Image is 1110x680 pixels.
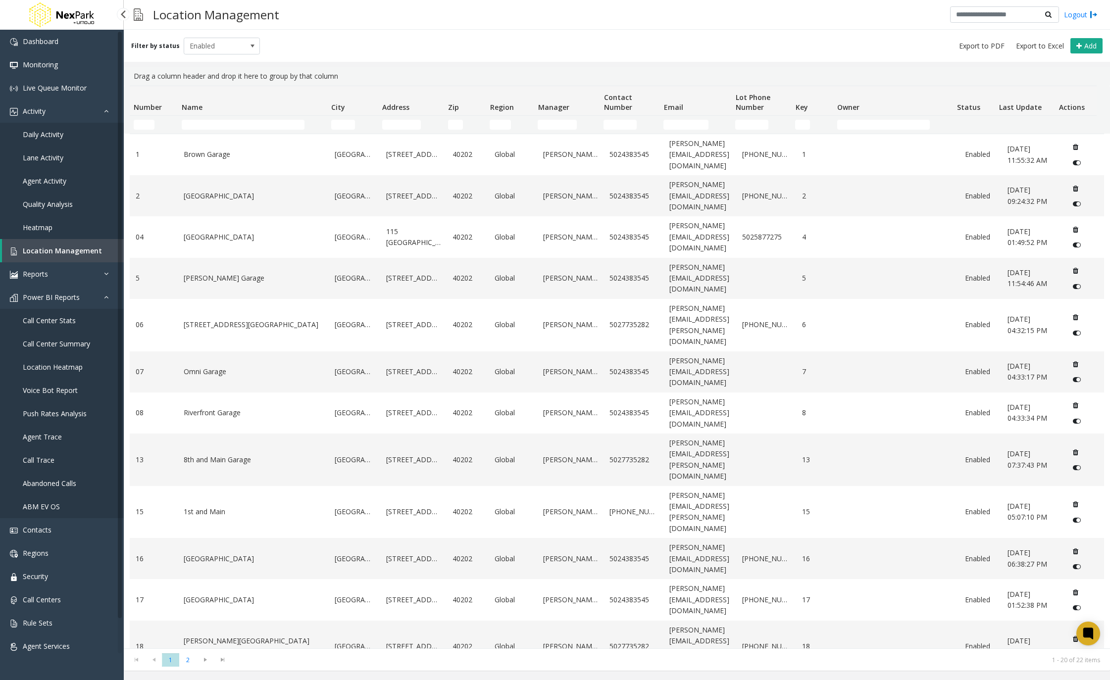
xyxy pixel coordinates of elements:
a: 5027735282 [609,454,658,465]
a: Enabled [965,594,995,605]
a: [GEOGRAPHIC_DATA] [335,366,374,377]
a: 40202 [453,594,483,605]
a: [PHONE_NUMBER] [609,506,658,517]
a: [PHONE_NUMBER] [742,191,791,201]
a: 17 [136,594,172,605]
a: 5024383545 [609,407,658,418]
a: 1 [136,149,172,160]
span: Add [1084,41,1097,50]
a: Global [495,641,531,652]
td: Contact Number Filter [600,116,659,134]
input: Lot Phone Number Filter [735,120,768,130]
a: Omni Garage [184,366,323,377]
a: Global [495,319,531,330]
a: [STREET_ADDRESS] [386,366,441,377]
a: [GEOGRAPHIC_DATA] [335,594,374,605]
a: Global [495,553,531,564]
a: [GEOGRAPHIC_DATA] [335,149,374,160]
span: Go to the last page [214,653,231,667]
span: Call Center Stats [23,316,76,325]
button: Disable [1068,155,1086,171]
button: Delete [1068,139,1084,155]
a: Brown Garage [184,149,323,160]
span: Power BI Reports [23,292,80,302]
a: 5 [136,273,172,284]
span: Owner [837,102,859,112]
a: 5024383545 [609,232,658,243]
a: 15 [802,506,832,517]
a: 2 [802,191,832,201]
a: 2 [136,191,172,201]
button: Add [1070,38,1103,54]
span: Call Centers [23,595,61,604]
a: 08 [136,407,172,418]
a: [PERSON_NAME][EMAIL_ADDRESS][DOMAIN_NAME] [669,262,730,295]
a: Global [495,273,531,284]
div: Drag a column header and drop it here to group by that column [130,67,1104,86]
span: Last Update [999,102,1042,112]
a: 5024383545 [609,594,658,605]
a: 18 [136,641,172,652]
a: [DATE] 05:07:10 PM [1008,501,1056,523]
span: Page 2 [179,653,197,667]
a: [PERSON_NAME] [543,273,598,284]
span: Voice Bot Report [23,386,78,395]
button: Disable [1068,325,1086,341]
span: [DATE] 09:24:32 PM [1008,185,1047,205]
a: [DATE] 11:55:32 AM [1008,144,1056,166]
a: [DATE] 04:33:17 PM [1008,361,1056,383]
span: Location Management [23,246,102,255]
input: Manager Filter [538,120,577,130]
button: Disable [1068,512,1086,528]
span: Email [664,102,683,112]
span: Activity [23,106,46,116]
input: Zip Filter [448,120,463,130]
a: [PERSON_NAME] [543,407,598,418]
span: [DATE] 01:52:38 PM [1008,589,1047,610]
a: [PERSON_NAME][EMAIL_ADDRESS][DOMAIN_NAME] [669,179,730,212]
span: Quality Analysis [23,199,73,209]
a: Global [495,191,531,201]
button: Disable [1068,237,1086,253]
td: Owner Filter [833,116,953,134]
span: Live Queue Monitor [23,83,87,93]
a: [PERSON_NAME] [543,232,598,243]
input: Key Filter [795,120,810,130]
a: 40202 [453,149,483,160]
a: [DATE] 09:24:32 PM [1008,185,1056,207]
img: 'icon' [10,620,18,628]
span: Contacts [23,525,51,534]
button: Disable [1068,278,1086,294]
a: [GEOGRAPHIC_DATA] [335,273,374,284]
a: 40202 [453,273,483,284]
img: 'icon' [10,643,18,651]
a: [DATE] 11:54:46 AM [1008,267,1056,290]
button: Disable [1068,372,1086,388]
a: [PERSON_NAME] Garage [184,273,323,284]
span: Go to the next page [199,656,212,664]
a: [STREET_ADDRESS] [386,594,441,605]
span: Dashboard [23,37,58,46]
td: Actions Filter [1055,116,1097,134]
a: [PHONE_NUMBER] [742,319,791,330]
a: Enabled [965,149,995,160]
a: [PERSON_NAME][EMAIL_ADDRESS][PERSON_NAME][DOMAIN_NAME] [669,490,730,534]
span: Manager [538,102,569,112]
a: Enabled [965,641,995,652]
button: Export to PDF [955,39,1009,53]
span: Push Rates Analysis [23,409,87,418]
a: 5024383545 [609,191,658,201]
span: Name [182,102,202,112]
img: 'icon' [10,108,18,116]
a: 15 [136,506,172,517]
input: Contact Number Filter [604,120,636,130]
button: Disable [1068,600,1086,616]
a: [GEOGRAPHIC_DATA] [335,506,374,517]
span: Page 1 [162,653,179,667]
a: [PERSON_NAME][GEOGRAPHIC_DATA] Garage [184,635,323,658]
a: 5024383545 [609,149,658,160]
a: [STREET_ADDRESS] [386,641,441,652]
span: [DATE] 11:54:46 AM [1008,268,1047,288]
a: 16 [802,553,832,564]
a: [DATE] 07:37:43 PM [1008,448,1056,471]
